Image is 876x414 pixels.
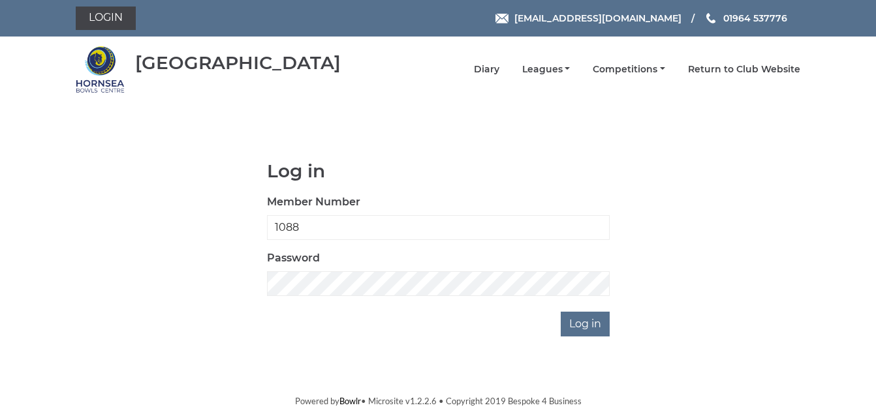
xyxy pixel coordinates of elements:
[688,63,800,76] a: Return to Club Website
[295,396,582,406] span: Powered by • Microsite v1.2.2.6 • Copyright 2019 Bespoke 4 Business
[723,12,787,24] span: 01964 537776
[561,312,610,336] input: Log in
[339,396,361,406] a: Bowlr
[514,12,681,24] span: [EMAIL_ADDRESS][DOMAIN_NAME]
[495,14,508,23] img: Email
[706,13,715,23] img: Phone us
[267,161,610,181] h1: Log in
[76,45,125,94] img: Hornsea Bowls Centre
[474,63,499,76] a: Diary
[76,7,136,30] a: Login
[593,63,665,76] a: Competitions
[267,250,320,266] label: Password
[704,11,787,25] a: Phone us 01964 537776
[522,63,571,76] a: Leagues
[135,53,341,73] div: [GEOGRAPHIC_DATA]
[495,11,681,25] a: Email [EMAIL_ADDRESS][DOMAIN_NAME]
[267,194,360,210] label: Member Number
